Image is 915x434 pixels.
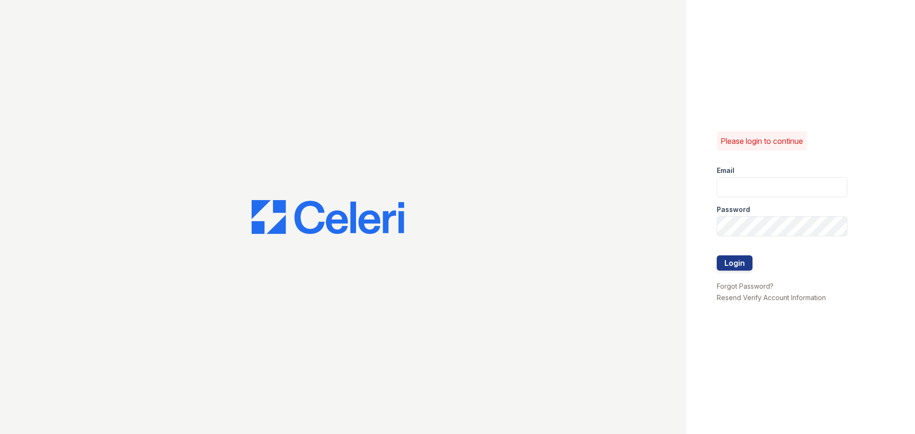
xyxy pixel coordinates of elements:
label: Email [717,166,734,175]
button: Login [717,255,752,271]
img: CE_Logo_Blue-a8612792a0a2168367f1c8372b55b34899dd931a85d93a1a3d3e32e68fde9ad4.png [252,200,404,234]
p: Please login to continue [721,135,803,147]
label: Password [717,205,750,214]
a: Forgot Password? [717,282,773,290]
a: Resend Verify Account Information [717,293,826,302]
